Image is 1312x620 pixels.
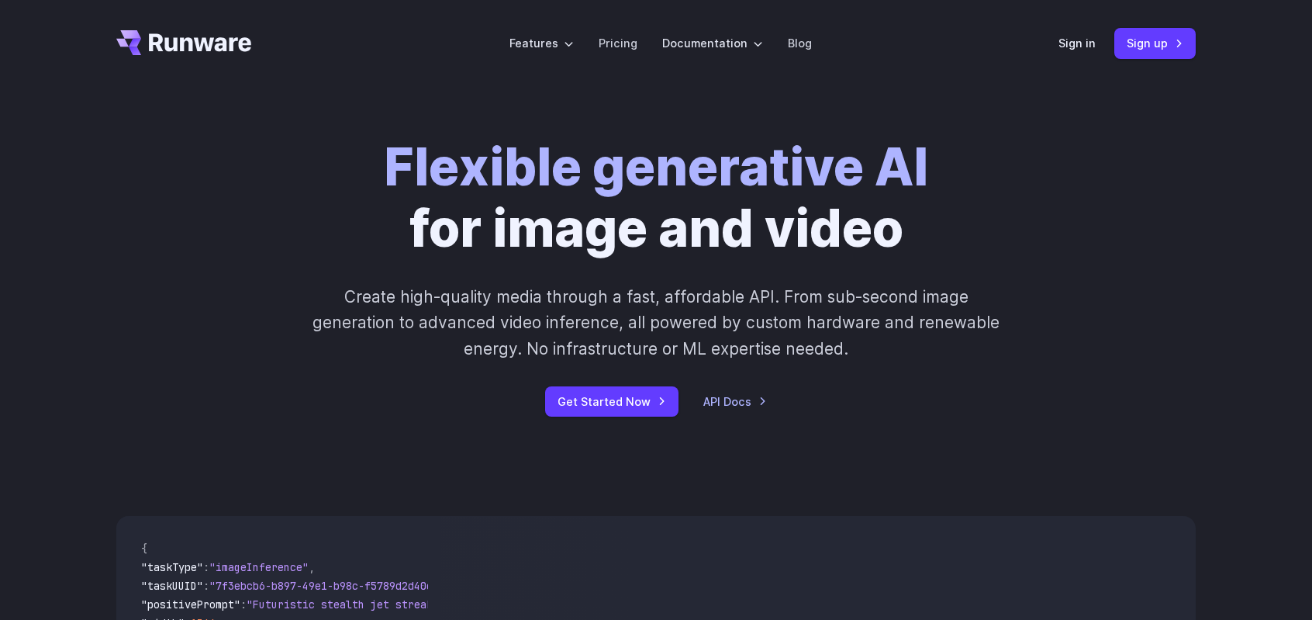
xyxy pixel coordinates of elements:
[662,34,763,52] label: Documentation
[309,560,315,574] span: ,
[240,597,247,611] span: :
[141,560,203,574] span: "taskType"
[509,34,574,52] label: Features
[209,560,309,574] span: "imageInference"
[545,386,678,417] a: Get Started Now
[116,30,251,55] a: Go to /
[141,597,240,611] span: "positivePrompt"
[247,597,811,611] span: "Futuristic stealth jet streaking through a neon-lit cityscape with glowing purple exhaust"
[203,579,209,593] span: :
[703,393,767,410] a: API Docs
[599,34,637,52] a: Pricing
[311,284,1002,362] p: Create high-quality media through a fast, affordable API. From sub-second image generation to adv...
[141,542,147,556] span: {
[788,34,812,52] a: Blog
[203,560,209,574] span: :
[1114,28,1196,58] a: Sign up
[1058,34,1096,52] a: Sign in
[384,136,928,198] strong: Flexible generative AI
[209,579,445,593] span: "7f3ebcb6-b897-49e1-b98c-f5789d2d40d7"
[384,137,928,259] h1: for image and video
[141,579,203,593] span: "taskUUID"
